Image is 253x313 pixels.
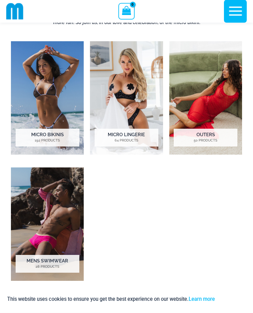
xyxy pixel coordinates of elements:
[174,129,237,147] h2: Outers
[7,295,215,303] p: This website uses cookies to ensure you get the best experience on our website.
[16,265,79,270] mark: 28 Products
[16,138,79,144] mark: 192 Products
[11,168,84,281] a: Visit product category Mens Swimwear
[6,3,23,20] img: cropped mm emblem
[118,3,134,19] a: View Shopping Cart, empty
[169,42,242,155] img: Outers
[90,42,163,155] a: Visit product category Micro Lingerie
[16,255,79,273] h2: Mens Swimwear
[90,42,163,155] img: Micro Lingerie
[220,292,246,307] button: Accept
[11,168,84,281] img: Mens Swimwear
[11,42,84,155] a: Visit product category Micro Bikinis
[95,129,158,147] h2: Micro Lingerie
[189,296,215,302] a: Learn more
[16,129,79,147] h2: Micro Bikinis
[11,42,84,155] img: Micro Bikinis
[169,42,242,155] a: Visit product category Outers
[95,138,158,144] mark: 64 Products
[174,138,237,144] mark: 50 Products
